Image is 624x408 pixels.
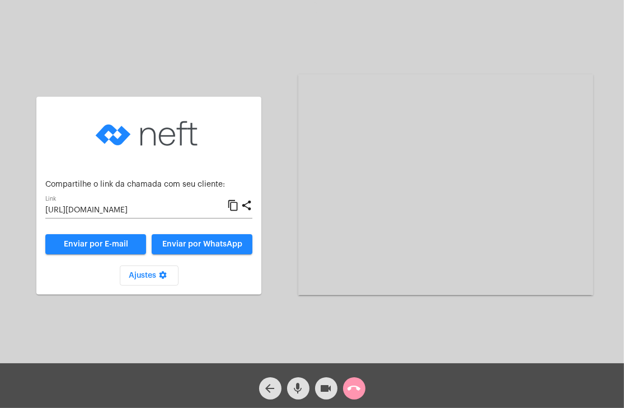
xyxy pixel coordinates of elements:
mat-icon: call_end [348,382,361,395]
mat-icon: settings [156,271,170,284]
mat-icon: videocam [320,382,333,395]
span: Enviar por E-mail [64,240,128,248]
mat-icon: content_copy [227,199,239,212]
span: Ajustes [129,272,170,279]
img: logo-neft-novo-2.png [93,106,205,162]
span: Enviar por WhatsApp [162,240,242,248]
button: Ajustes [120,265,179,286]
button: Enviar por WhatsApp [152,234,252,254]
mat-icon: arrow_back [264,382,277,395]
mat-icon: mic [292,382,305,395]
p: Compartilhe o link da chamada com seu cliente: [45,181,252,189]
a: Enviar por E-mail [45,234,146,254]
mat-icon: share [241,199,252,212]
